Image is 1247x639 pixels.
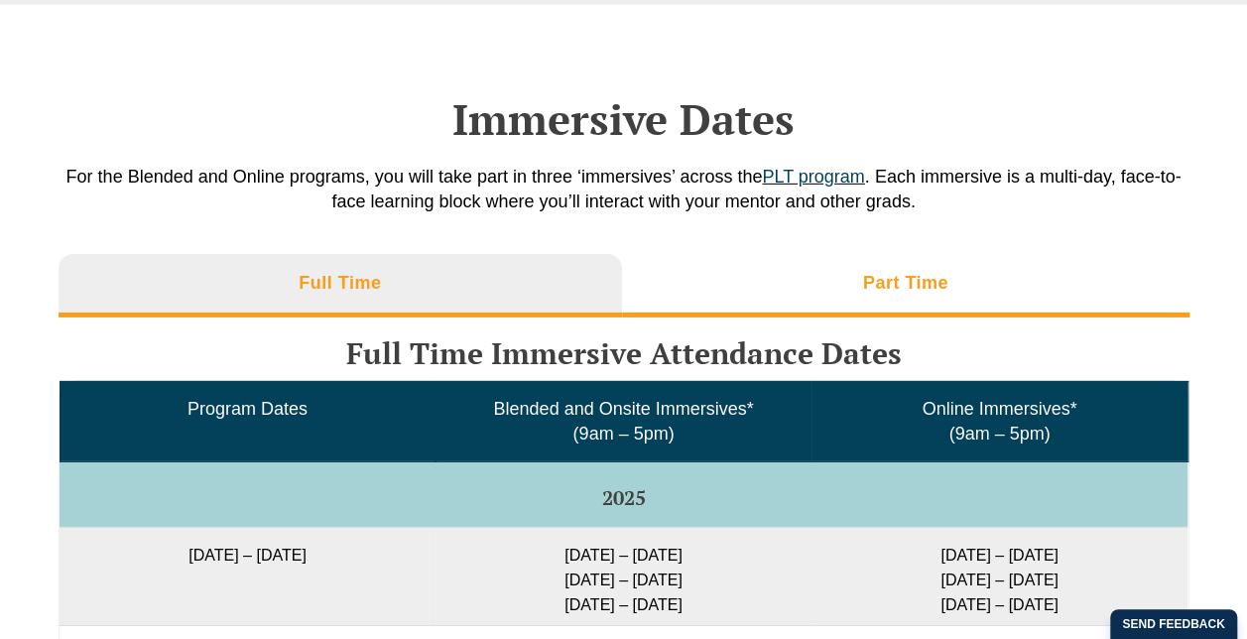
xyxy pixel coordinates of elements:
[762,167,864,187] a: PLT program
[863,272,948,295] h3: Part Time
[67,487,1180,509] h5: 2025
[493,399,753,444] span: Blended and Onsite Immersives* (9am – 5pm)
[60,527,436,625] td: [DATE] – [DATE]
[922,399,1076,444] span: Online Immersives* (9am – 5pm)
[299,272,381,295] h3: Full Time
[811,527,1187,625] td: [DATE] – [DATE] [DATE] – [DATE] [DATE] – [DATE]
[187,399,308,419] span: Program Dates
[59,94,1189,144] h2: Immersive Dates
[436,527,811,625] td: [DATE] – [DATE] [DATE] – [DATE] [DATE] – [DATE]
[59,165,1189,214] p: For the Blended and Online programs, you will take part in three ‘immersives’ across the . Each i...
[59,337,1189,370] h3: Full Time Immersive Attendance Dates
